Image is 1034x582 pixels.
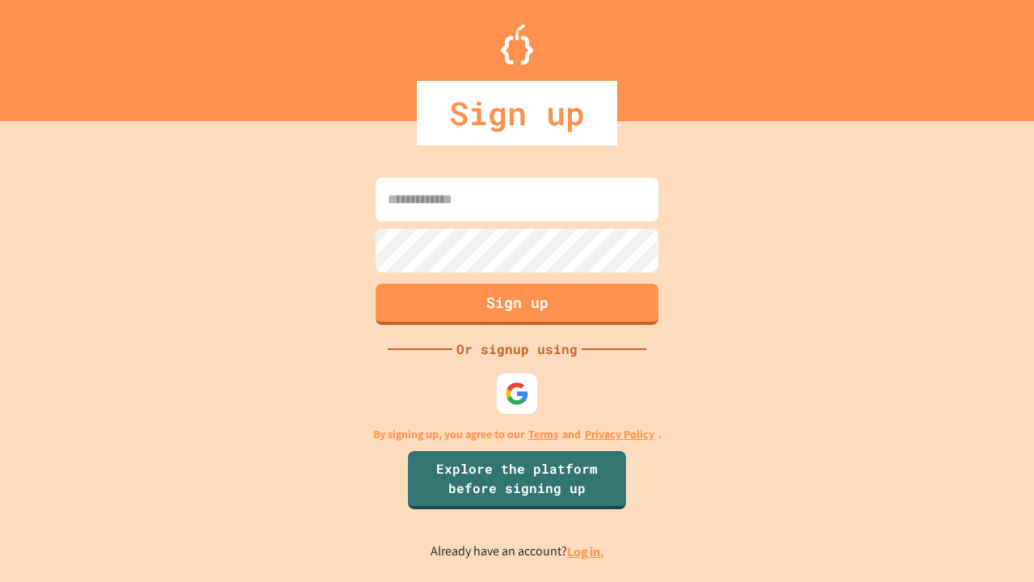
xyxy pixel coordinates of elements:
[900,447,1018,516] iframe: chat widget
[417,81,617,145] div: Sign up
[373,426,662,443] p: By signing up, you agree to our and .
[505,382,529,406] img: google-icon.svg
[567,543,604,560] a: Log in.
[501,24,533,65] img: Logo.svg
[966,517,1018,566] iframe: chat widget
[408,451,626,509] a: Explore the platform before signing up
[528,426,558,443] a: Terms
[376,284,658,325] button: Sign up
[585,426,654,443] a: Privacy Policy
[431,542,604,562] p: Already have an account?
[452,339,582,359] div: Or signup using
